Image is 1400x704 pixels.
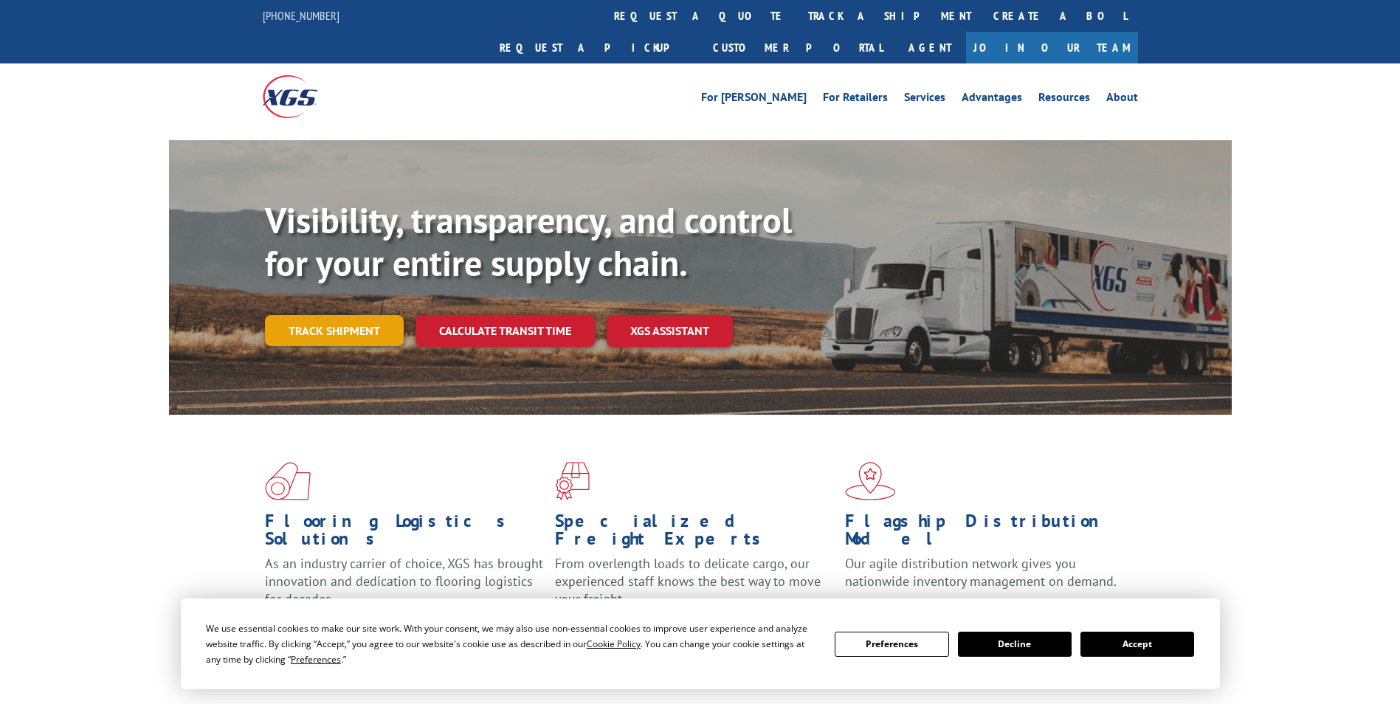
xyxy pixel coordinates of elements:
b: Visibility, transparency, and control for your entire supply chain. [265,197,792,286]
a: [PHONE_NUMBER] [263,8,339,23]
button: Decline [958,632,1072,657]
h1: Flagship Distribution Model [845,512,1124,555]
a: XGS ASSISTANT [607,315,733,347]
a: Advantages [962,92,1022,108]
button: Preferences [835,632,948,657]
img: xgs-icon-total-supply-chain-intelligence-red [265,462,311,500]
span: Our agile distribution network gives you nationwide inventory management on demand. [845,555,1117,590]
a: Calculate transit time [415,315,595,347]
div: Cookie Consent Prompt [181,598,1220,689]
a: Track shipment [265,315,404,346]
span: As an industry carrier of choice, XGS has brought innovation and dedication to flooring logistics... [265,555,543,607]
img: xgs-icon-flagship-distribution-model-red [845,462,896,500]
a: Resources [1038,92,1090,108]
h1: Flooring Logistics Solutions [265,512,544,555]
div: We use essential cookies to make our site work. With your consent, we may also use non-essential ... [206,621,817,667]
a: Request a pickup [489,32,702,63]
p: From overlength loads to delicate cargo, our experienced staff knows the best way to move your fr... [555,555,834,621]
span: Preferences [291,653,341,666]
a: For [PERSON_NAME] [701,92,807,108]
a: About [1106,92,1138,108]
h1: Specialized Freight Experts [555,512,834,555]
a: Agent [894,32,966,63]
a: For Retailers [823,92,888,108]
a: Join Our Team [966,32,1138,63]
button: Accept [1080,632,1194,657]
img: xgs-icon-focused-on-flooring-red [555,462,590,500]
span: Cookie Policy [587,638,641,650]
a: Services [904,92,945,108]
a: Customer Portal [702,32,894,63]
